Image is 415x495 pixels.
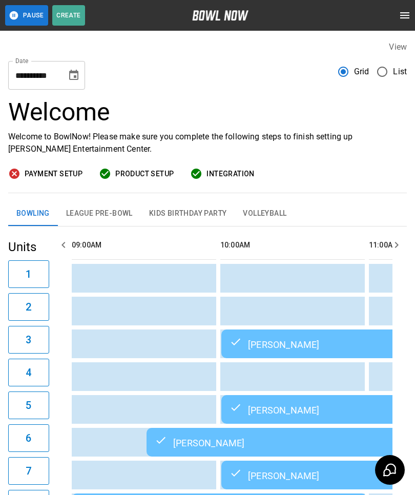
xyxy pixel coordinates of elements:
[235,201,295,226] button: Volleyball
[5,5,48,26] button: Pause
[8,98,407,127] h3: Welcome
[8,326,49,354] button: 3
[8,131,407,155] p: Welcome to BowlNow! Please make sure you complete the following steps to finish setting up [PERSO...
[8,260,49,288] button: 1
[25,168,82,180] span: Payment Setup
[220,231,365,260] th: 10:00AM
[72,231,216,260] th: 09:00AM
[115,168,174,180] span: Product Setup
[26,266,31,282] h6: 1
[8,457,49,485] button: 7
[26,299,31,315] h6: 2
[395,5,415,26] button: open drawer
[8,293,49,321] button: 2
[393,66,407,78] span: List
[389,42,407,52] label: View
[58,201,141,226] button: League Pre-Bowl
[8,201,407,226] div: inventory tabs
[64,65,84,86] button: Choose date, selected date is Oct 5, 2025
[52,5,85,26] button: Create
[8,239,49,255] h5: Units
[8,391,49,419] button: 5
[354,66,369,78] span: Grid
[141,201,235,226] button: Kids Birthday Party
[206,168,254,180] span: Integration
[26,463,31,479] h6: 7
[8,359,49,386] button: 4
[26,364,31,381] h6: 4
[8,424,49,452] button: 6
[26,397,31,414] h6: 5
[8,201,58,226] button: Bowling
[26,332,31,348] h6: 3
[192,10,248,20] img: logo
[26,430,31,446] h6: 6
